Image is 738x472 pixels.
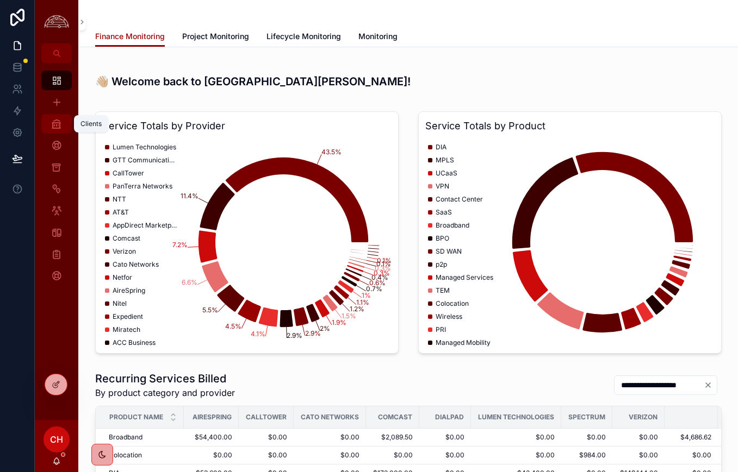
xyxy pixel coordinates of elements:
td: $0.00 [239,446,294,464]
td: $0.00 [184,446,239,464]
span: Colocation [436,299,469,308]
span: UCaaS [436,169,457,178]
tspan: 7.2% [172,241,187,249]
span: Comcast [378,413,412,421]
span: TEM [436,286,450,295]
span: AppDirect Marketplace [113,221,178,230]
span: Nitel [113,299,127,308]
tspan: 4.5% [225,322,241,330]
td: $984.00 [561,446,612,464]
span: Managed Services [436,273,493,282]
span: Cato Networks [301,413,359,421]
h3: Service Totals by Product [425,118,715,134]
span: Cato Networks [113,260,159,269]
td: $0.00 [612,446,665,464]
span: SD WAN [436,247,462,256]
tspan: 0.1% [376,260,390,268]
span: Verizon [629,413,658,421]
tspan: 5.5% [202,306,218,314]
tspan: 0.3% [375,264,391,272]
span: Lumen Technologies [478,413,554,421]
span: Managed Mobility [436,338,491,347]
span: Lifecycle Monitoring [266,31,341,42]
img: App logo [41,14,72,30]
tspan: 1.2% [349,305,364,313]
span: SaaS [436,208,452,217]
tspan: 1.9% [331,318,346,326]
span: MPLS [436,156,454,165]
td: $0.00 [366,446,419,464]
a: Lifecycle Monitoring [266,27,341,48]
span: CallTower [246,413,287,421]
span: DIA [436,143,446,152]
td: $0.00 [612,429,665,446]
a: Finance Monitoring [95,27,165,47]
td: Colocation [96,446,184,464]
span: By product category and provider [95,386,235,399]
span: Product Name [109,413,163,421]
td: $0.00 [665,446,718,464]
td: Broadband [96,429,184,446]
td: $0.00 [561,429,612,446]
span: CH [50,433,63,446]
span: NTT [113,195,126,204]
td: $2,089.50 [366,429,419,446]
td: $0.00 [239,429,294,446]
span: Project Monitoring [182,31,249,42]
span: Dialpad [435,413,464,421]
span: Contact Center [436,195,483,204]
span: Monitoring [358,31,398,42]
span: AireSpring [193,413,232,421]
tspan: 6.6% [181,278,197,286]
span: VPN [436,182,449,191]
td: $0.00 [419,429,471,446]
td: $0.00 [294,446,366,464]
td: $0.00 [419,446,471,464]
div: chart [425,138,715,347]
tspan: 2.9% [287,331,302,339]
div: Clients [80,119,102,128]
tspan: 0.7% [365,285,382,293]
tspan: 1% [361,291,370,299]
span: Expedient [113,312,143,321]
td: $54,400.00 [184,429,239,446]
tspan: 43.5% [321,148,342,156]
tspan: 1.1% [356,298,369,306]
button: Clear [704,381,717,389]
span: Lumen Technologies [113,143,176,152]
span: Spectrum [568,413,605,421]
span: PanTerra Networks [113,182,172,191]
span: ACC Business [113,338,156,347]
td: $4,686.62 [665,429,718,446]
span: AireSpring [113,286,145,295]
span: p2p [436,260,447,269]
h1: Recurring Services Billed [95,371,235,386]
td: $0.00 [471,446,561,464]
span: Miratech [113,325,140,334]
a: Project Monitoring [182,27,249,48]
span: AT&T [113,208,129,217]
tspan: 11.4% [180,192,198,200]
div: scrollable content [35,63,78,300]
span: Netfor [113,273,132,282]
tspan: 1.5% [342,312,356,320]
span: Comcast [113,234,140,243]
td: $0.00 [294,429,366,446]
tspan: 0.6% [369,279,385,287]
span: Finance Monitoring [95,31,165,42]
h3: Service Totals by Provider [102,118,392,134]
span: CallTower [113,169,144,178]
td: $0.00 [471,429,561,446]
span: Verizon [113,247,136,256]
tspan: 4.1% [251,330,265,338]
a: Monitoring [358,27,398,48]
tspan: 2% [320,324,330,332]
tspan: 0.4% [371,273,388,281]
tspan: 2.9% [305,329,320,337]
span: BPO [436,234,449,243]
div: chart [102,138,392,347]
h3: 👋🏼 Welcome back to [GEOGRAPHIC_DATA][PERSON_NAME]! [95,73,722,90]
span: GTT Communications [113,156,178,165]
span: Broadband [436,221,469,230]
tspan: 0.1% [377,256,392,265]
